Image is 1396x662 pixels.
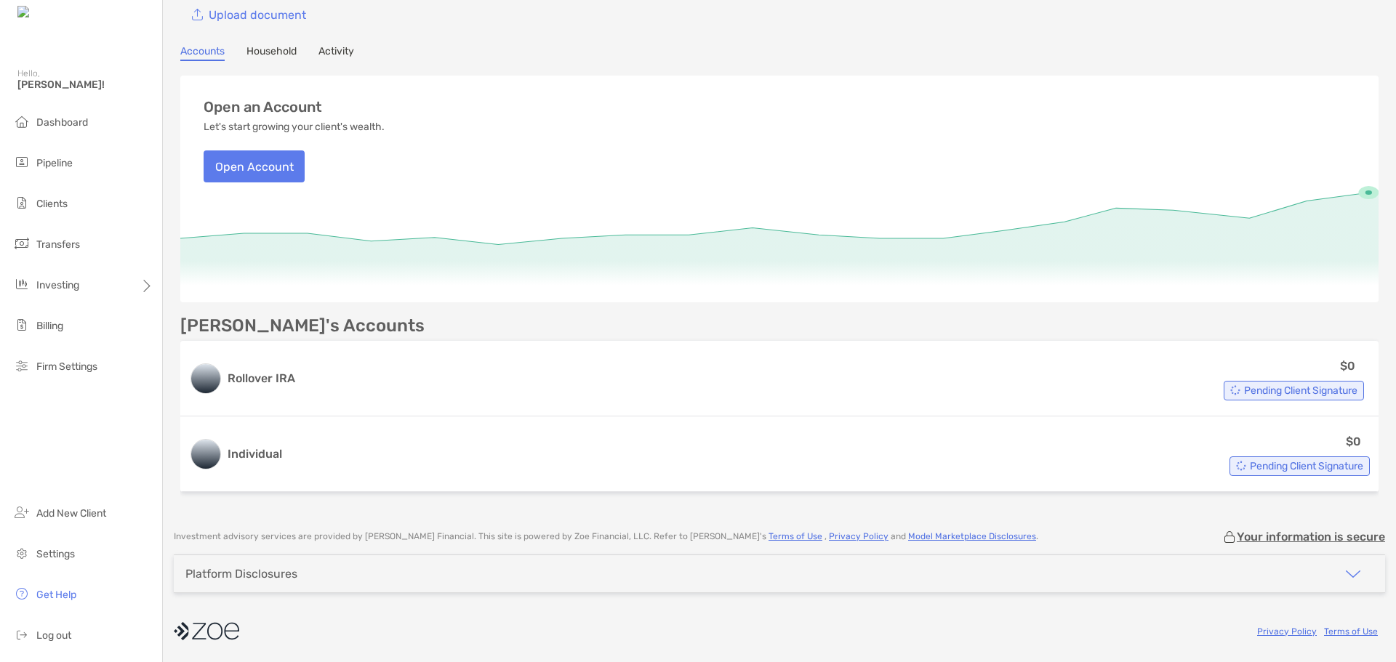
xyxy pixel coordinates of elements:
img: investing icon [13,275,31,293]
h3: Open an Account [204,99,322,116]
a: Terms of Use [1324,626,1378,637]
span: Pending Client Signature [1250,462,1363,470]
span: [PERSON_NAME]! [17,78,153,91]
span: Billing [36,320,63,332]
a: Activity [318,45,354,61]
span: Clients [36,198,68,210]
a: Privacy Policy [1257,626,1317,637]
img: settings icon [13,544,31,562]
img: transfers icon [13,235,31,252]
h3: Individual [228,445,282,463]
img: logout icon [13,626,31,643]
img: button icon [192,9,203,21]
a: Privacy Policy [829,531,888,541]
img: add_new_client icon [13,504,31,521]
img: firm-settings icon [13,357,31,374]
img: Zoe Logo [17,6,79,20]
span: Get Help [36,589,76,601]
span: Add New Client [36,507,106,520]
img: Account Status icon [1230,385,1240,395]
p: [PERSON_NAME]'s Accounts [180,317,425,335]
p: Let's start growing your client's wealth. [204,121,385,133]
img: clients icon [13,194,31,211]
span: Log out [36,629,71,642]
img: company logo [174,615,239,647]
h3: Rollover IRA [228,370,1082,387]
p: $0 [1340,357,1355,375]
img: logo account [191,364,220,393]
button: Open Account [204,150,305,182]
span: Investing [36,279,79,291]
p: $0 [1346,432,1361,451]
img: billing icon [13,316,31,334]
a: Terms of Use [769,531,822,541]
span: Settings [36,548,75,560]
img: Account Status icon [1236,461,1246,471]
div: Platform Disclosures [185,567,297,581]
p: Investment advisory services are provided by [PERSON_NAME] Financial . This site is powered by Zo... [174,531,1038,542]
a: Accounts [180,45,225,61]
span: Transfers [36,238,80,251]
img: icon arrow [1344,565,1362,583]
img: pipeline icon [13,153,31,171]
img: dashboard icon [13,113,31,130]
a: Household [246,45,297,61]
img: logo account [191,440,220,469]
a: Model Marketplace Disclosures [908,531,1036,541]
span: Dashboard [36,116,88,129]
span: Pending Client Signature [1244,387,1357,395]
p: Your information is secure [1237,530,1385,544]
img: get-help icon [13,585,31,602]
span: Pipeline [36,157,73,169]
span: Firm Settings [36,360,97,373]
